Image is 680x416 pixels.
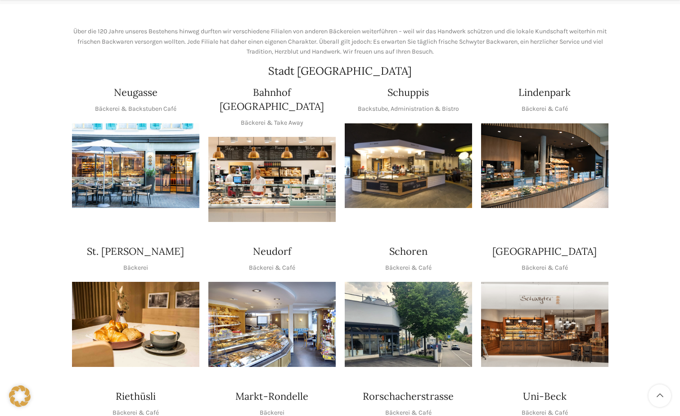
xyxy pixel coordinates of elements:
p: Bäckerei & Café [522,263,568,273]
img: Neugasse [72,123,199,208]
h4: Schuppis [387,86,429,99]
h4: Rorschacherstrasse [363,389,454,403]
img: Neudorf_1 [208,282,336,367]
div: 1 / 1 [208,137,336,222]
p: Bäckerei & Café [385,263,432,273]
h4: Neugasse [114,86,158,99]
p: Backstube, Administration & Bistro [358,104,459,114]
h4: Schoren [389,244,428,258]
p: Bäckerei & Take Away [241,118,303,128]
div: 1 / 1 [481,282,608,367]
div: 1 / 1 [481,123,608,208]
h4: Uni-Beck [523,389,567,403]
div: 1 / 1 [72,282,199,367]
p: Über die 120 Jahre unseres Bestehens hinweg durften wir verschiedene Filialen von anderen Bäckere... [72,27,608,57]
h4: Neudorf [253,244,291,258]
img: 0842cc03-b884-43c1-a0c9-0889ef9087d6 copy [345,282,472,367]
h4: Riethüsli [116,389,156,403]
img: 017-e1571925257345 [481,123,608,208]
p: Bäckerei & Café [249,263,295,273]
p: Bäckerei & Backstuben Café [95,104,176,114]
img: 150130-Schwyter-013 [345,123,472,208]
img: schwyter-23 [72,282,199,367]
div: 1 / 1 [72,123,199,208]
div: 1 / 1 [208,282,336,367]
img: Schwyter-1800x900 [481,282,608,367]
h2: Stadt [GEOGRAPHIC_DATA] [72,66,608,77]
p: Bäckerei & Café [522,104,568,114]
img: Bahnhof St. Gallen [208,137,336,222]
h4: [GEOGRAPHIC_DATA] [492,244,597,258]
h4: St. [PERSON_NAME] [87,244,184,258]
div: 1 / 1 [345,123,472,208]
div: 1 / 1 [345,282,472,367]
p: Bäckerei [123,263,148,273]
h4: Markt-Rondelle [235,389,308,403]
h4: Lindenpark [518,86,571,99]
a: Scroll to top button [648,384,671,407]
h4: Bahnhof [GEOGRAPHIC_DATA] [208,86,336,113]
